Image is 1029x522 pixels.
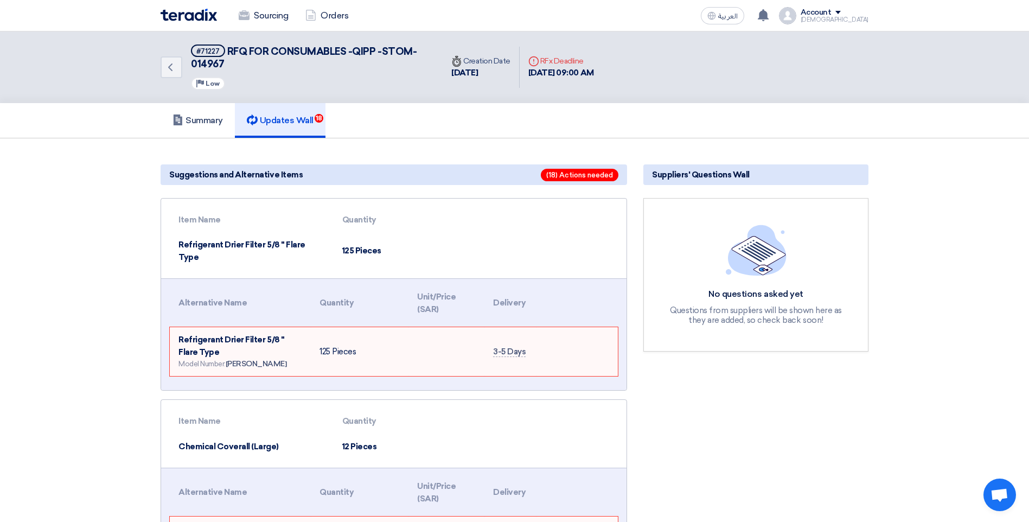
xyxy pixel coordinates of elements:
[484,474,536,511] th: Delivery
[334,409,447,434] th: Quantity
[206,80,220,87] span: Low
[191,46,417,70] span: RFQ FOR CONSUMABLES -QIPP -STOM-014967
[178,358,302,370] div: Model Number:
[170,284,311,322] th: Alternative Name
[664,289,848,300] div: No questions asked yet
[170,409,334,434] th: Item Name
[334,207,447,233] th: Quantity
[701,7,744,24] button: العربية
[169,169,303,181] span: Suggestions and Alternative Items
[311,284,408,322] th: Quantity
[451,67,510,79] div: [DATE]
[170,207,334,233] th: Item Name
[493,347,526,357] span: 3-5 Days
[170,474,311,511] th: Alternative Name
[718,12,738,20] span: العربية
[451,55,510,67] div: Creation Date
[311,327,408,376] td: 125 Pieces
[196,48,220,55] div: #71227
[983,479,1016,511] div: Open chat
[247,115,314,126] h5: Updates Wall
[172,115,223,126] h5: Summary
[528,55,594,67] div: RFx Deadline
[334,434,447,460] td: 12 Pieces
[297,4,357,28] a: Orders
[226,359,287,368] span: [PERSON_NAME]
[170,434,334,460] td: Chemical Coverall (Large)
[161,9,217,21] img: Teradix logo
[541,169,618,181] span: (18) Actions needed
[161,103,235,138] a: Summary
[334,232,447,270] td: 125 Pieces
[170,232,334,270] td: Refrigerant Drier Filter 5/8 " Flare Type
[311,474,408,511] th: Quantity
[801,8,832,17] div: Account
[528,67,594,79] div: [DATE] 09:00 AM
[484,284,536,322] th: Delivery
[235,103,325,138] a: Updates Wall18
[779,7,796,24] img: profile_test.png
[408,284,484,322] th: Unit/Price (SAR)
[801,17,868,23] div: [DEMOGRAPHIC_DATA]
[664,305,848,325] div: Questions from suppliers will be shown here as they are added, so check back soon!
[408,474,484,511] th: Unit/Price (SAR)
[652,169,750,181] span: Suppliers' Questions Wall
[230,4,297,28] a: Sourcing
[191,44,430,71] h5: RFQ FOR CONSUMABLES -QIPP -STOM-014967
[726,225,787,276] img: empty_state_list.svg
[178,335,285,357] span: Refrigerant Drier Filter 5/8 " Flare Type
[315,114,323,123] span: 18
